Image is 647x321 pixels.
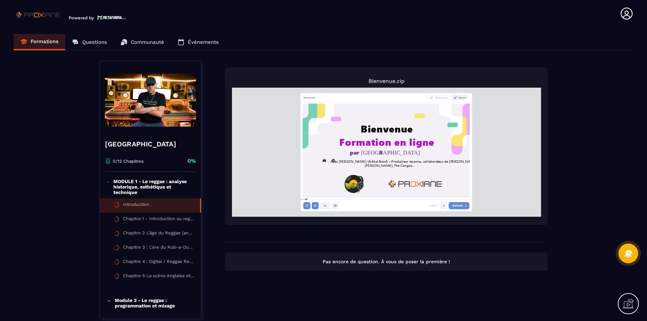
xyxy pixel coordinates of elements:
p: Pas encore de question. À vous de poser la première ! [231,258,542,265]
div: Chapitre 4 : Digital / Reggae Revival [123,259,194,266]
span: Suivant [220,116,231,120]
span: Dessin [226,8,234,12]
div: Chapitre 3 : L'ère du Rub-a-Dub et du Dancehall [123,245,194,252]
p: MODULE 1 - Le reggae : analyse historique, esthétique et technique [113,179,194,195]
span: Bienvenue [129,35,181,47]
div: 1 sur 5 [197,117,205,119]
span: Formation en ligne [107,48,202,60]
span: [PERSON_NAME], The Congos... [133,75,182,80]
div: Chapitre 5 La scène Anglaise et le Reggae international [123,273,194,281]
div: Bienvenue [71,8,83,12]
p: Bienvenue.zip [232,78,541,84]
h4: [GEOGRAPHIC_DATA] [105,139,196,149]
span: 🏫 [90,71,95,74]
img: Une image contenant Police, Graphique, capture d’écran, logoLe contenu généré par l’IA peut être ... [153,89,214,104]
span: par [GEOGRAPHIC_DATA] [118,61,188,68]
p: Powered by [69,15,94,20]
p: 0/12 Chapitres [113,159,144,164]
p: 0% [187,157,196,165]
span: Avec [PERSON_NAME] (Artikal Band) – Producteur reconnu, collaborateur de [PERSON_NAME], [98,71,246,76]
div: Chapitre 1 - Introduction au reggae et à ses racines [123,216,194,224]
span: Ressources [203,8,216,12]
div: Chapitre 2 L'âge du Reggae (années 70) [123,230,194,238]
img: logo [97,15,126,20]
div: Introduction [123,202,149,209]
p: Module 2 - Le reggae : programmation et mixage [115,298,194,308]
img: banner [105,66,196,134]
img: Une image contenant clipart, Graphique, cercle, dessin humoristiqueLe contenu généré par l’IA peu... [111,85,133,107]
img: logo-branding [14,10,64,20]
